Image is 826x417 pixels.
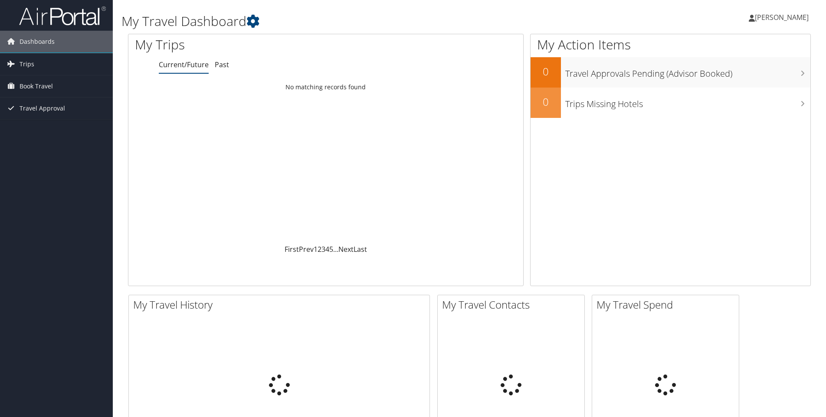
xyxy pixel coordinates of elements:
[597,297,739,312] h2: My Travel Spend
[299,244,314,254] a: Prev
[135,36,352,54] h1: My Trips
[531,88,810,118] a: 0Trips Missing Hotels
[531,94,561,109] h2: 0
[159,60,209,69] a: Current/Future
[314,244,318,254] a: 1
[442,297,584,312] h2: My Travel Contacts
[19,6,106,26] img: airportal-logo.png
[531,36,810,54] h1: My Action Items
[133,297,429,312] h2: My Travel History
[565,63,810,80] h3: Travel Approvals Pending (Advisor Booked)
[565,94,810,110] h3: Trips Missing Hotels
[531,64,561,79] h2: 0
[318,244,321,254] a: 2
[325,244,329,254] a: 4
[20,31,55,52] span: Dashboards
[333,244,338,254] span: …
[285,244,299,254] a: First
[755,13,809,22] span: [PERSON_NAME]
[749,4,817,30] a: [PERSON_NAME]
[121,12,585,30] h1: My Travel Dashboard
[338,244,354,254] a: Next
[20,98,65,119] span: Travel Approval
[20,53,34,75] span: Trips
[20,75,53,97] span: Book Travel
[329,244,333,254] a: 5
[354,244,367,254] a: Last
[215,60,229,69] a: Past
[531,57,810,88] a: 0Travel Approvals Pending (Advisor Booked)
[321,244,325,254] a: 3
[128,79,523,95] td: No matching records found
